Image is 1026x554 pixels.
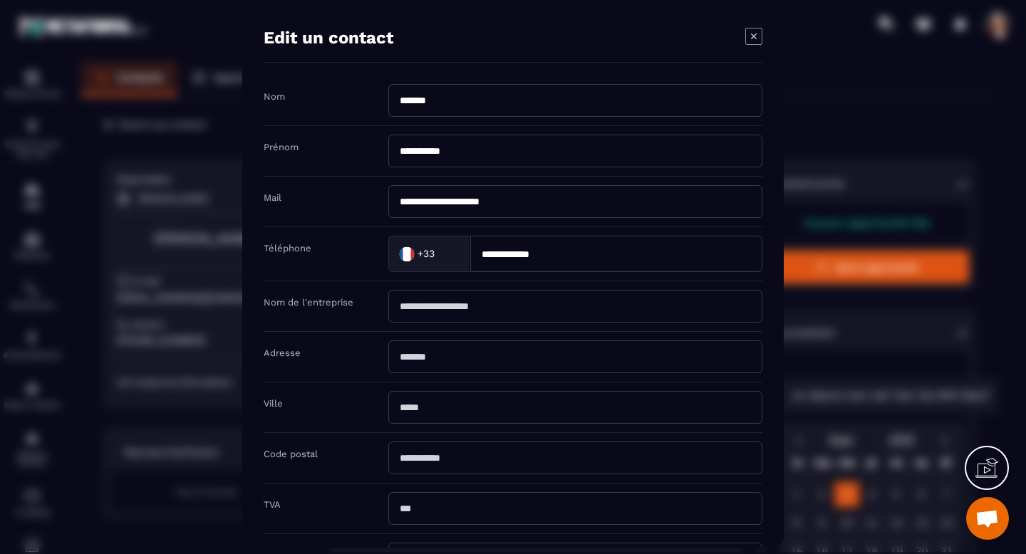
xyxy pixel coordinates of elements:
label: Adresse [264,347,301,358]
a: Ouvrir le chat [966,497,1009,540]
label: Mail [264,192,281,203]
label: Nom [264,91,285,102]
label: Code postal [264,449,318,459]
label: TVA [264,499,281,510]
label: Ville [264,398,283,409]
label: Nom de l'entreprise [264,297,353,308]
label: Prénom [264,142,299,152]
div: Search for option [388,236,470,272]
input: Search for option [437,243,455,264]
span: +33 [418,247,435,261]
label: Téléphone [264,243,311,254]
img: Country Flag [393,239,421,268]
h4: Edit un contact [264,28,393,48]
